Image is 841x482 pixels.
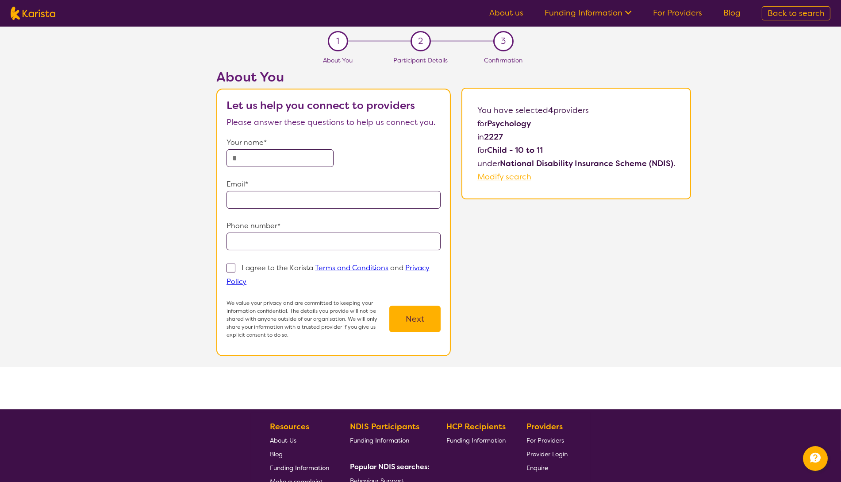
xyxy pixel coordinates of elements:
b: Let us help you connect to providers [227,98,415,113]
span: Participant Details [393,57,448,65]
b: National Disability Insurance Scheme (NDIS) [500,158,673,169]
span: Confirmation [484,57,522,65]
p: You have selected providers [477,104,675,117]
b: Child - 10 to 11 [487,145,543,155]
span: For Providers [526,436,564,444]
p: Phone number* [227,219,441,233]
a: Blog [723,8,741,18]
span: About You [323,57,353,65]
a: Funding Information [446,433,506,447]
button: Channel Menu [803,446,828,471]
span: Blog [270,450,283,458]
span: 2 [418,35,423,48]
p: under . [477,157,675,170]
p: in [477,130,675,144]
a: Back to search [762,6,830,20]
span: Back to search [768,8,825,19]
a: Funding Information [270,461,329,474]
a: Blog [270,447,329,461]
a: Modify search [477,171,531,182]
h2: About You [216,69,451,85]
p: Please answer these questions to help us connect you. [227,116,441,129]
b: HCP Recipients [446,421,506,432]
p: for [477,144,675,157]
span: About Us [270,436,296,444]
span: Enquire [526,464,548,472]
b: 4 [548,105,553,116]
p: for [477,117,675,130]
p: We value your privacy and are committed to keeping your information confidential. The details you... [227,299,389,339]
img: Karista logo [11,7,55,20]
a: For Providers [526,433,568,447]
span: 3 [501,35,506,48]
a: Provider Login [526,447,568,461]
b: 2227 [484,132,503,142]
p: Email* [227,178,441,191]
a: Funding Information [545,8,632,18]
span: Funding Information [270,464,329,472]
button: Next [389,306,441,332]
b: Resources [270,421,309,432]
b: Psychology [487,118,531,129]
a: Terms and Conditions [315,263,388,272]
p: I agree to the Karista and [227,263,430,286]
a: About us [489,8,523,18]
a: About Us [270,433,329,447]
span: Provider Login [526,450,568,458]
a: Enquire [526,461,568,474]
span: Funding Information [446,436,506,444]
p: Your name* [227,136,441,149]
b: Providers [526,421,563,432]
span: 1 [336,35,339,48]
b: Popular NDIS searches: [350,462,430,471]
span: Funding Information [350,436,409,444]
b: NDIS Participants [350,421,419,432]
a: Funding Information [350,433,426,447]
a: For Providers [653,8,702,18]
